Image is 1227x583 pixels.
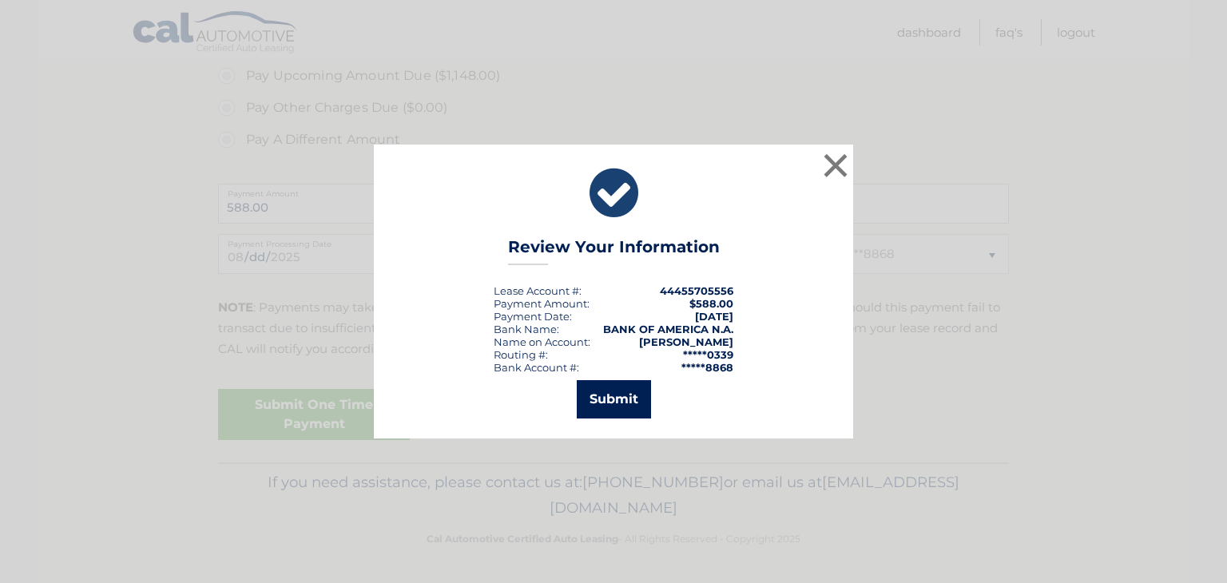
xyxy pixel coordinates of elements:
[494,310,572,323] div: :
[494,335,590,348] div: Name on Account:
[603,323,733,335] strong: BANK OF AMERICA N.A.
[494,361,579,374] div: Bank Account #:
[689,297,733,310] span: $588.00
[820,149,852,181] button: ×
[508,237,720,265] h3: Review Your Information
[660,284,733,297] strong: 44455705556
[494,297,590,310] div: Payment Amount:
[494,284,582,297] div: Lease Account #:
[494,310,570,323] span: Payment Date
[695,310,733,323] span: [DATE]
[577,380,651,418] button: Submit
[494,348,548,361] div: Routing #:
[494,323,559,335] div: Bank Name:
[639,335,733,348] strong: [PERSON_NAME]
